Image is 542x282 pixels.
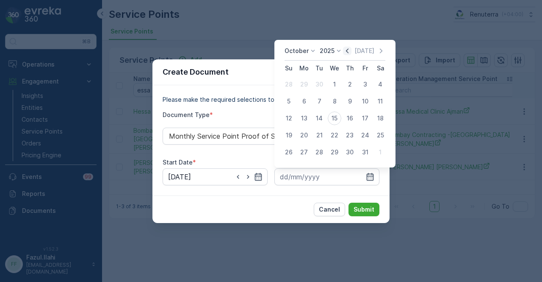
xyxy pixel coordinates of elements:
div: 20 [297,128,311,142]
div: 7 [312,95,326,108]
p: Submit [354,205,374,214]
div: 29 [297,78,311,91]
div: 8 [328,95,341,108]
div: 2 [343,78,357,91]
div: 10 [358,95,372,108]
div: 29 [328,145,341,159]
div: 1 [328,78,341,91]
button: Cancel [314,203,345,216]
div: 13 [297,112,311,125]
div: 12 [282,112,296,125]
div: 24 [358,128,372,142]
div: 18 [373,112,387,125]
div: 19 [282,128,296,142]
div: 28 [312,145,326,159]
p: 2025 [320,47,335,55]
th: Friday [357,61,373,76]
th: Saturday [373,61,388,76]
label: Start Date [163,159,193,166]
div: 28 [282,78,296,91]
p: Please make the required selections to create your document. [163,95,379,104]
th: Sunday [281,61,296,76]
div: 25 [373,128,387,142]
div: 26 [282,145,296,159]
div: 30 [343,145,357,159]
div: 23 [343,128,357,142]
p: October [285,47,309,55]
div: 15 [328,112,341,125]
div: 1 [373,145,387,159]
div: 3 [358,78,372,91]
div: 14 [312,112,326,125]
button: Submit [348,203,379,216]
input: dd/mm/yyyy [163,168,268,185]
div: 16 [343,112,357,125]
div: 31 [358,145,372,159]
th: Wednesday [327,61,342,76]
label: Document Type [163,111,210,118]
th: Thursday [342,61,357,76]
div: 11 [373,95,387,108]
p: Cancel [319,205,340,214]
div: 22 [328,128,341,142]
div: 17 [358,112,372,125]
th: Monday [296,61,312,76]
div: 4 [373,78,387,91]
p: [DATE] [354,47,374,55]
div: 21 [312,128,326,142]
th: Tuesday [312,61,327,76]
div: 27 [297,145,311,159]
div: 30 [312,78,326,91]
div: 6 [297,95,311,108]
div: 9 [343,95,357,108]
input: dd/mm/yyyy [274,168,379,185]
p: Create Document [163,66,229,78]
div: 5 [282,95,296,108]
